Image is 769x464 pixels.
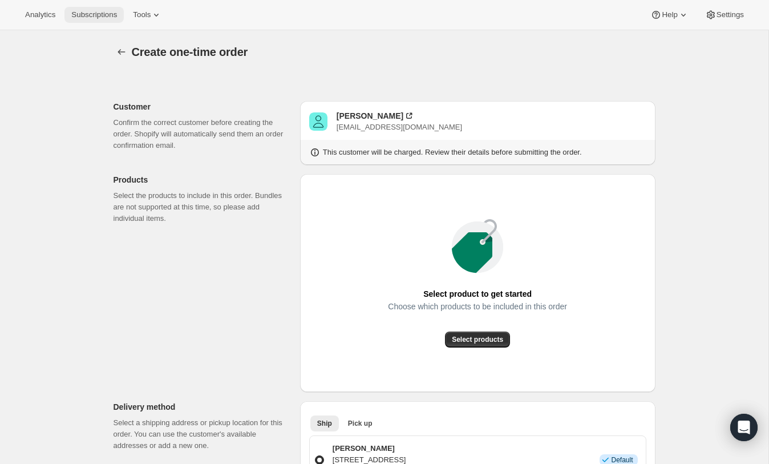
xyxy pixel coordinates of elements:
[114,174,291,185] p: Products
[452,335,503,344] span: Select products
[717,10,744,19] span: Settings
[698,7,751,23] button: Settings
[662,10,677,19] span: Help
[348,419,373,428] span: Pick up
[337,123,462,131] span: [EMAIL_ADDRESS][DOMAIN_NAME]
[730,414,758,441] div: Open Intercom Messenger
[71,10,117,19] span: Subscriptions
[133,10,151,19] span: Tools
[333,443,406,454] p: [PERSON_NAME]
[64,7,124,23] button: Subscriptions
[423,286,532,302] span: Select product to get started
[445,332,510,348] button: Select products
[132,46,248,58] span: Create one-time order
[337,110,403,122] div: [PERSON_NAME]
[114,190,291,224] p: Select the products to include in this order. Bundles are not supported at this time, so please a...
[317,419,332,428] span: Ship
[114,401,291,413] p: Delivery method
[25,10,55,19] span: Analytics
[309,112,327,131] span: Hal Specht
[323,147,582,158] p: This customer will be charged. Review their details before submitting the order.
[126,7,169,23] button: Tools
[643,7,695,23] button: Help
[114,101,291,112] p: Customer
[18,7,62,23] button: Analytics
[114,117,291,151] p: Confirm the correct customer before creating the order. Shopify will automatically send them an o...
[114,417,291,451] p: Select a shipping address or pickup location for this order. You can use the customer's available...
[388,298,567,314] span: Choose which products to be included in this order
